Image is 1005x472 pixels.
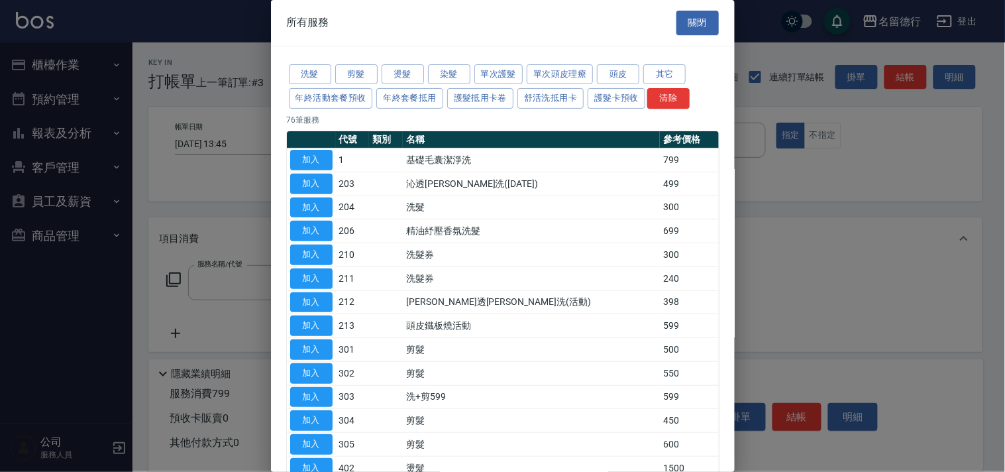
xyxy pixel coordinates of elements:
[336,196,370,219] td: 204
[290,268,333,289] button: 加入
[336,385,370,409] td: 303
[403,131,660,148] th: 名稱
[336,148,370,172] td: 1
[336,409,370,433] td: 304
[403,148,660,172] td: 基礎毛囊潔淨洗
[290,174,333,194] button: 加入
[336,314,370,338] td: 213
[428,64,470,85] button: 染髮
[403,196,660,219] td: 洗髮
[447,88,513,109] button: 護髮抵用卡卷
[660,290,718,314] td: 398
[290,434,333,455] button: 加入
[660,131,718,148] th: 參考價格
[660,338,718,362] td: 500
[403,433,660,457] td: 剪髮
[588,88,645,109] button: 護髮卡預收
[336,338,370,362] td: 301
[289,64,331,85] button: 洗髮
[597,64,639,85] button: 頭皮
[336,243,370,267] td: 210
[676,11,719,35] button: 關閉
[369,131,403,148] th: 類別
[660,385,718,409] td: 599
[403,290,660,314] td: [PERSON_NAME]透[PERSON_NAME]洗(活動)
[382,64,424,85] button: 燙髮
[336,433,370,457] td: 305
[660,266,718,290] td: 240
[290,316,333,336] button: 加入
[403,266,660,290] td: 洗髮券
[527,64,593,85] button: 單次頭皮理療
[660,196,718,219] td: 300
[289,88,373,109] button: 年終活動套餐預收
[403,385,660,409] td: 洗+剪599
[336,172,370,196] td: 203
[660,243,718,267] td: 300
[290,221,333,241] button: 加入
[660,361,718,385] td: 550
[403,361,660,385] td: 剪髮
[643,64,686,85] button: 其它
[287,114,719,126] p: 76 筆服務
[290,198,333,218] button: 加入
[403,219,660,243] td: 精油紓壓香氛洗髮
[403,314,660,338] td: 頭皮鐵板燒活動
[403,409,660,433] td: 剪髮
[660,172,718,196] td: 499
[474,64,523,85] button: 單次護髮
[403,243,660,267] td: 洗髮券
[517,88,584,109] button: 舒活洗抵用卡
[287,16,329,29] span: 所有服務
[660,433,718,457] td: 600
[403,338,660,362] td: 剪髮
[290,339,333,360] button: 加入
[647,88,690,109] button: 清除
[335,64,378,85] button: 剪髮
[660,409,718,433] td: 450
[660,314,718,338] td: 599
[290,387,333,408] button: 加入
[290,363,333,384] button: 加入
[336,219,370,243] td: 206
[336,266,370,290] td: 211
[376,88,443,109] button: 年終套餐抵用
[290,245,333,265] button: 加入
[290,292,333,313] button: 加入
[336,361,370,385] td: 302
[336,290,370,314] td: 212
[660,148,718,172] td: 799
[660,219,718,243] td: 699
[290,150,333,170] button: 加入
[336,131,370,148] th: 代號
[403,172,660,196] td: 沁透[PERSON_NAME]洗([DATE])
[290,410,333,431] button: 加入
